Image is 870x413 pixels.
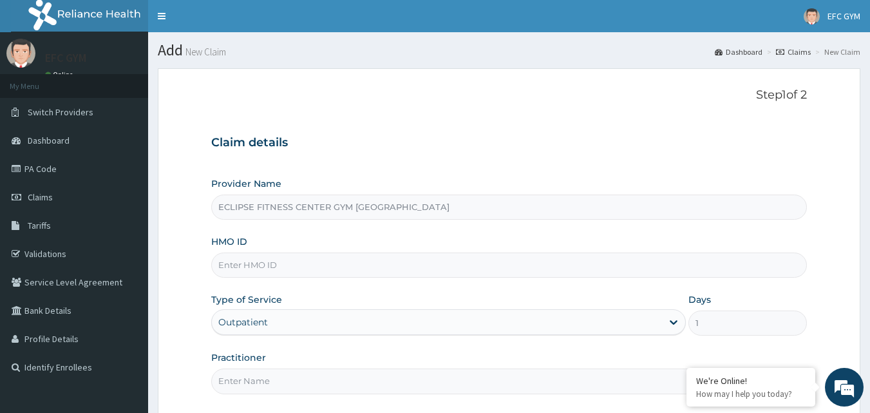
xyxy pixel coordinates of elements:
a: Claims [776,46,811,57]
h3: Claim details [211,136,808,150]
small: New Claim [183,47,226,57]
a: Online [45,70,76,79]
li: New Claim [812,46,860,57]
h1: Add [158,42,860,59]
label: Days [688,293,711,306]
label: Provider Name [211,177,281,190]
input: Enter Name [211,369,808,394]
span: Dashboard [28,135,70,146]
span: Claims [28,191,53,203]
span: EFC GYM [827,10,860,22]
p: How may I help you today? [696,389,806,399]
input: Enter HMO ID [211,253,808,278]
span: Switch Providers [28,106,93,118]
img: User Image [804,8,820,24]
p: EFC GYM [45,52,86,64]
label: HMO ID [211,235,247,248]
div: We're Online! [696,375,806,387]
p: Step 1 of 2 [211,88,808,102]
span: Tariffs [28,220,51,231]
label: Type of Service [211,293,282,306]
img: User Image [6,39,35,68]
a: Dashboard [715,46,762,57]
label: Practitioner [211,351,266,364]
